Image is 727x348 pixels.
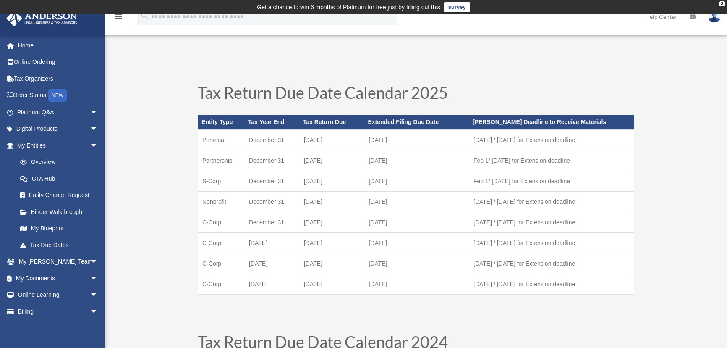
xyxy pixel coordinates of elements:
[300,129,365,150] td: [DATE]
[6,303,111,320] a: Billingarrow_drop_down
[113,15,123,22] a: menu
[469,115,634,129] th: [PERSON_NAME] Deadline to Receive Materials
[198,233,245,253] td: C-Corp
[198,171,245,192] td: S-Corp
[719,1,725,6] div: close
[245,212,300,233] td: December 31
[12,203,111,220] a: Binder Walkthrough
[198,192,245,212] td: Nonprofit
[6,270,111,287] a: My Documentsarrow_drop_down
[6,37,111,54] a: Home
[90,104,107,121] span: arrow_drop_down
[6,87,111,104] a: Order StatusNEW
[48,89,67,102] div: NEW
[469,192,634,212] td: [DATE] / [DATE] for Extension deadline
[300,212,365,233] td: [DATE]
[12,237,107,253] a: Tax Due Dates
[364,212,469,233] td: [DATE]
[257,2,440,12] div: Get a chance to win 6 months of Platinum for free just by filling out this
[198,253,245,274] td: C-Corp
[300,171,365,192] td: [DATE]
[6,121,111,137] a: Digital Productsarrow_drop_down
[245,171,300,192] td: December 31
[469,233,634,253] td: [DATE] / [DATE] for Extension deadline
[12,154,111,171] a: Overview
[198,129,245,150] td: Personal
[245,192,300,212] td: December 31
[198,212,245,233] td: C-Corp
[140,11,149,21] i: search
[300,150,365,171] td: [DATE]
[469,129,634,150] td: [DATE] / [DATE] for Extension deadline
[364,150,469,171] td: [DATE]
[364,253,469,274] td: [DATE]
[364,274,469,295] td: [DATE]
[469,212,634,233] td: [DATE] / [DATE] for Extension deadline
[245,253,300,274] td: [DATE]
[300,274,365,295] td: [DATE]
[469,274,634,295] td: [DATE] / [DATE] for Extension deadline
[12,220,111,237] a: My Blueprint
[90,287,107,304] span: arrow_drop_down
[6,320,111,337] a: Events Calendar
[245,129,300,150] td: December 31
[6,137,111,154] a: My Entitiesarrow_drop_down
[90,121,107,138] span: arrow_drop_down
[6,287,111,303] a: Online Learningarrow_drop_down
[12,187,111,204] a: Entity Change Request
[198,84,634,105] h1: Tax Return Due Date Calendar 2025
[198,115,245,129] th: Entity Type
[6,104,111,121] a: Platinum Q&Aarrow_drop_down
[364,115,469,129] th: Extended Filing Due Date
[364,171,469,192] td: [DATE]
[444,2,470,12] a: survey
[300,253,365,274] td: [DATE]
[245,274,300,295] td: [DATE]
[245,233,300,253] td: [DATE]
[6,253,111,270] a: My [PERSON_NAME] Teamarrow_drop_down
[300,192,365,212] td: [DATE]
[90,137,107,154] span: arrow_drop_down
[198,274,245,295] td: C-Corp
[469,171,634,192] td: Feb 1/ [DATE] for Extension deadline
[113,12,123,22] i: menu
[364,233,469,253] td: [DATE]
[469,253,634,274] td: [DATE] / [DATE] for Extension deadline
[90,270,107,287] span: arrow_drop_down
[364,129,469,150] td: [DATE]
[469,150,634,171] td: Feb 1/ [DATE] for Extension deadline
[90,253,107,271] span: arrow_drop_down
[198,150,245,171] td: Partnership
[300,233,365,253] td: [DATE]
[6,70,111,87] a: Tax Organizers
[90,303,107,320] span: arrow_drop_down
[4,10,80,26] img: Anderson Advisors Platinum Portal
[12,170,111,187] a: CTA Hub
[245,150,300,171] td: December 31
[300,115,365,129] th: Tax Return Due
[245,115,300,129] th: Tax Year End
[364,192,469,212] td: [DATE]
[6,54,111,71] a: Online Ordering
[708,11,721,23] img: User Pic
